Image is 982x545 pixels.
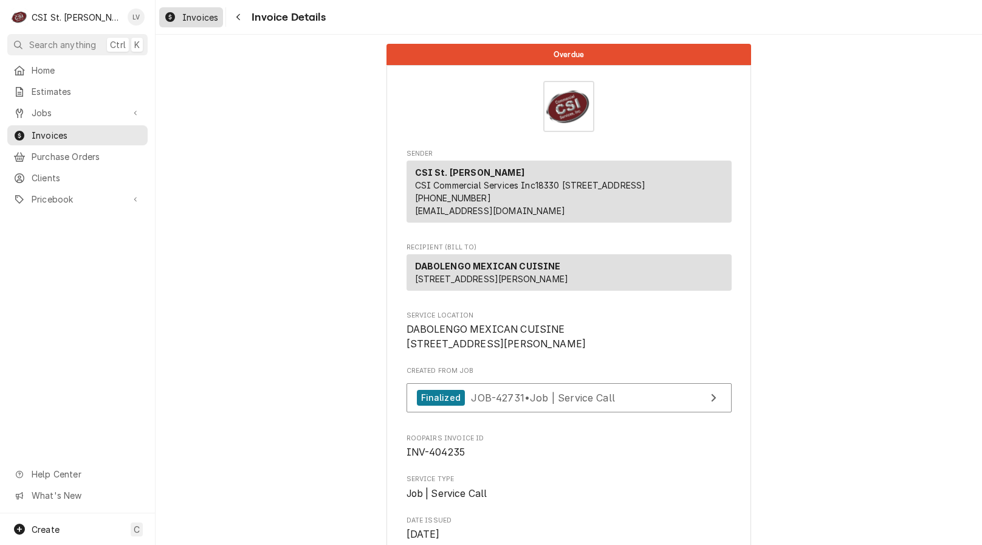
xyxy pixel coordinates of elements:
[417,390,465,406] div: Finalized
[407,243,732,296] div: Invoice Recipient
[32,468,140,481] span: Help Center
[407,311,732,321] span: Service Location
[134,38,140,51] span: K
[32,172,142,184] span: Clients
[415,193,491,203] a: [PHONE_NUMBER]
[407,527,732,542] span: Date Issued
[128,9,145,26] div: Lisa Vestal's Avatar
[407,516,732,542] div: Date Issued
[407,243,732,252] span: Recipient (Bill To)
[407,366,732,418] div: Created From Job
[407,161,732,227] div: Sender
[415,261,561,271] strong: DABOLENGO MEXICAN CUISINE
[32,106,123,119] span: Jobs
[248,9,325,26] span: Invoice Details
[32,193,123,206] span: Pricebook
[554,50,584,58] span: Overdue
[11,9,28,26] div: CSI St. Louis's Avatar
[29,38,96,51] span: Search anything
[407,161,732,223] div: Sender
[407,311,732,352] div: Service Location
[407,516,732,526] span: Date Issued
[407,434,732,460] div: Roopairs Invoice ID
[32,150,142,163] span: Purchase Orders
[407,324,586,350] span: DABOLENGO MEXICAN CUISINE [STREET_ADDRESS][PERSON_NAME]
[182,11,218,24] span: Invoices
[32,64,142,77] span: Home
[32,129,142,142] span: Invoices
[7,103,148,123] a: Go to Jobs
[7,60,148,80] a: Home
[415,206,565,216] a: [EMAIL_ADDRESS][DOMAIN_NAME]
[407,488,487,499] span: Job | Service Call
[407,445,732,460] span: Roopairs Invoice ID
[7,34,148,55] button: Search anythingCtrlK
[407,149,732,228] div: Invoice Sender
[407,322,732,351] span: Service Location
[7,147,148,167] a: Purchase Orders
[228,7,248,27] button: Navigate back
[32,489,140,502] span: What's New
[32,524,60,535] span: Create
[407,383,732,413] a: View Job
[134,523,140,536] span: C
[128,9,145,26] div: LV
[407,434,732,443] span: Roopairs Invoice ID
[415,274,569,284] span: [STREET_ADDRESS][PERSON_NAME]
[407,474,732,501] div: Service Type
[407,529,440,540] span: [DATE]
[32,85,142,98] span: Estimates
[407,487,732,501] span: Service Type
[7,485,148,505] a: Go to What's New
[7,168,148,188] a: Clients
[407,254,732,291] div: Recipient (Bill To)
[7,82,148,102] a: Estimates
[543,81,594,132] img: Logo
[415,167,524,178] strong: CSI St. [PERSON_NAME]
[415,180,646,190] span: CSI Commercial Services Inc18330 [STREET_ADDRESS]
[386,44,751,65] div: Status
[32,11,121,24] div: CSI St. [PERSON_NAME]
[407,149,732,159] span: Sender
[407,474,732,484] span: Service Type
[407,254,732,296] div: Recipient (Bill To)
[110,38,126,51] span: Ctrl
[11,9,28,26] div: C
[7,189,148,209] a: Go to Pricebook
[407,366,732,376] span: Created From Job
[7,464,148,484] a: Go to Help Center
[159,7,223,27] a: Invoices
[7,125,148,145] a: Invoices
[471,391,615,403] span: JOB-42731 • Job | Service Call
[407,446,465,458] span: INV-404235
